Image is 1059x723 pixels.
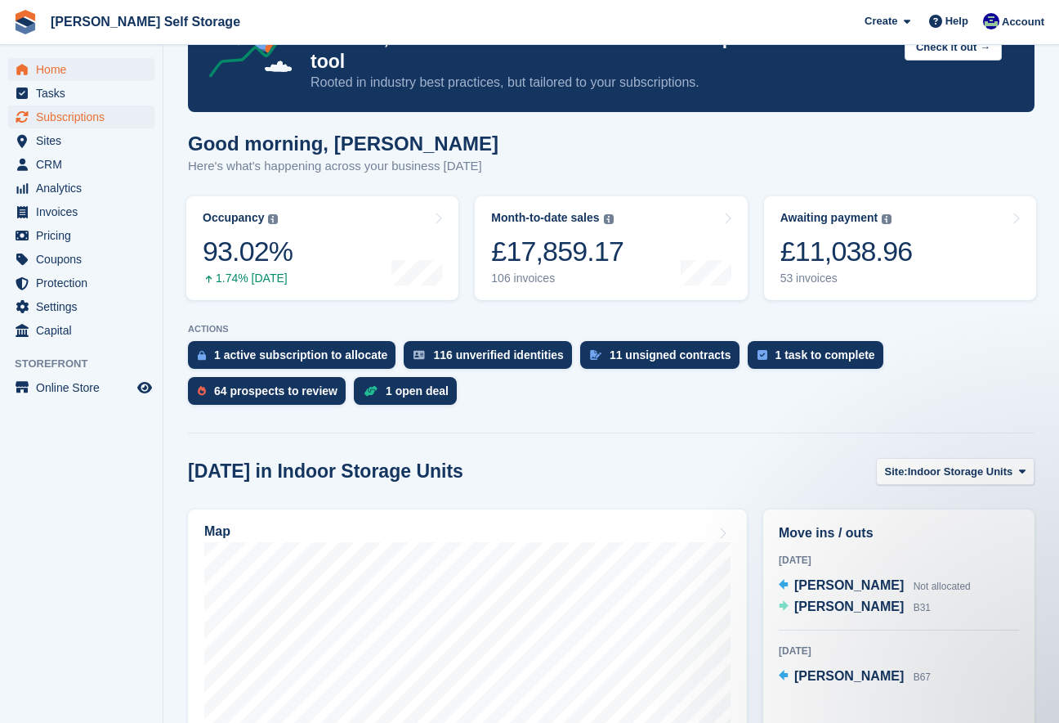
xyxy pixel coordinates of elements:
[188,460,463,483] h2: [DATE] in Indoor Storage Units
[268,214,278,224] img: icon-info-grey-7440780725fd019a000dd9b08b2336e03edf1995a4989e88bcd33f0948082b44.svg
[8,224,154,247] a: menu
[214,348,387,361] div: 1 active subscription to allocate
[882,214,891,224] img: icon-info-grey-7440780725fd019a000dd9b08b2336e03edf1995a4989e88bcd33f0948082b44.svg
[404,341,580,377] a: 116 unverified identities
[764,196,1036,300] a: Awaiting payment £11,038.96 53 invoices
[780,235,913,268] div: £11,038.96
[914,602,931,613] span: B31
[8,129,154,152] a: menu
[865,13,897,29] span: Create
[8,200,154,223] a: menu
[413,350,425,360] img: verify_identity-adf6edd0f0f0b5bbfe63781bf79b02c33cf7c696d77639b501bdc392416b5a36.svg
[311,26,891,74] p: Make £1,105.71 of extra revenue with our new price increases tool
[204,524,230,539] h2: Map
[188,341,404,377] a: 1 active subscription to allocate
[876,458,1034,485] button: Site: Indoor Storage Units
[779,576,971,597] a: [PERSON_NAME] Not allocated
[8,177,154,200] a: menu
[214,384,337,397] div: 64 prospects to review
[8,58,154,81] a: menu
[945,13,968,29] span: Help
[779,597,931,618] a: [PERSON_NAME] B31
[188,324,1034,335] p: ACTIONS
[604,214,614,224] img: icon-info-grey-7440780725fd019a000dd9b08b2336e03edf1995a4989e88bcd33f0948082b44.svg
[354,377,465,413] a: 1 open deal
[203,272,293,285] div: 1.74% [DATE]
[386,384,449,397] div: 1 open deal
[794,600,904,613] span: [PERSON_NAME]
[491,211,599,225] div: Month-to-date sales
[135,378,154,397] a: Preview store
[36,58,134,81] span: Home
[610,348,731,361] div: 11 unsigned contracts
[794,669,904,683] span: [PERSON_NAME]
[580,341,748,377] a: 11 unsigned contracts
[8,82,154,105] a: menu
[36,106,134,128] span: Subscriptions
[188,157,498,176] p: Here's what's happening across your business [DATE]
[8,248,154,271] a: menu
[794,578,904,592] span: [PERSON_NAME]
[779,644,1019,658] div: [DATE]
[36,224,134,247] span: Pricing
[203,235,293,268] div: 93.02%
[779,523,1019,543] h2: Move ins / outs
[908,464,1013,480] span: Indoor Storage Units
[885,464,908,480] span: Site:
[8,153,154,176] a: menu
[491,272,623,285] div: 106 invoices
[780,272,913,285] div: 53 invoices
[983,13,999,29] img: Justin Farthing
[311,74,891,92] p: Rooted in industry best practices, but tailored to your subscriptions.
[8,106,154,128] a: menu
[364,385,378,397] img: deal-1b604bf984904fb50ccaf53a9ad4b4a5d6e5aea283cecdc64d6e3604feb123c2.svg
[914,671,931,683] span: B67
[36,129,134,152] span: Sites
[36,177,134,200] span: Analytics
[203,211,264,225] div: Occupancy
[775,348,875,361] div: 1 task to complete
[433,348,564,361] div: 116 unverified identities
[36,295,134,318] span: Settings
[44,8,247,35] a: [PERSON_NAME] Self Storage
[13,10,38,34] img: stora-icon-8386f47178a22dfd0bd8f6a31ec36ba5ce8667c1dd55bd0f319d3a0aa187defe.svg
[36,82,134,105] span: Tasks
[36,272,134,294] span: Protection
[8,376,154,399] a: menu
[198,386,206,396] img: prospect-51fa495bee0391a8d652442698ab0144808aea92771e9ea1ae160a38d050c398.svg
[188,377,354,413] a: 64 prospects to review
[198,350,206,361] img: active_subscription_to_allocate_icon-d502201f5373d7db506a760aba3b589e785aa758c864c3986d89f69b8ff3...
[475,196,747,300] a: Month-to-date sales £17,859.17 106 invoices
[590,350,601,360] img: contract_signature_icon-13c848040528278c33f63329250d36e43548de30e8caae1d1a13099fd9432cc5.svg
[1002,14,1044,30] span: Account
[8,272,154,294] a: menu
[36,376,134,399] span: Online Store
[188,132,498,155] h1: Good morning, [PERSON_NAME]
[36,248,134,271] span: Coupons
[780,211,878,225] div: Awaiting payment
[8,295,154,318] a: menu
[36,153,134,176] span: CRM
[905,34,1002,61] button: Check it out →
[757,350,767,360] img: task-75834270c22a3079a89374b754ae025e5fb1db73e45f91037f5363f120a921f8.svg
[15,356,163,372] span: Storefront
[36,319,134,342] span: Capital
[8,319,154,342] a: menu
[491,235,623,268] div: £17,859.17
[914,581,971,592] span: Not allocated
[748,341,891,377] a: 1 task to complete
[36,200,134,223] span: Invoices
[779,667,931,688] a: [PERSON_NAME] B67
[779,553,1019,568] div: [DATE]
[186,196,458,300] a: Occupancy 93.02% 1.74% [DATE]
